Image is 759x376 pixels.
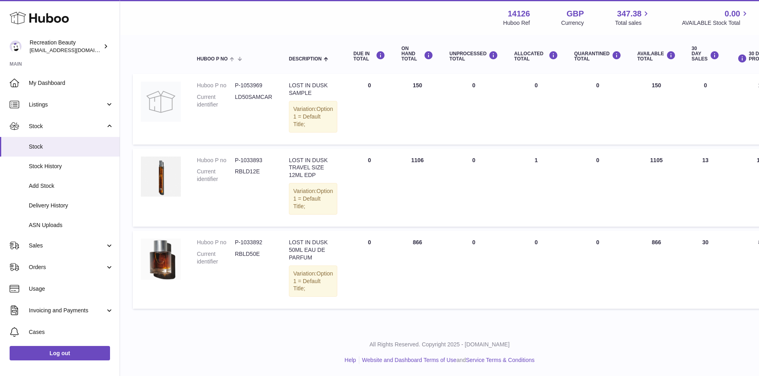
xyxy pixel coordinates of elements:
div: ALLOCATED Total [514,51,558,62]
div: 30 DAY SALES [692,46,719,62]
div: UNPROCESSED Total [449,51,498,62]
div: DUE IN TOTAL [353,51,385,62]
dt: Current identifier [197,93,235,109]
li: and [359,356,535,364]
span: 0 [596,82,599,88]
img: product image [141,157,181,197]
strong: GBP [567,8,584,19]
dd: P-1033892 [235,239,273,246]
div: Recreation Beauty [30,39,102,54]
span: Stock [29,123,105,130]
dd: P-1033893 [235,157,273,164]
span: ASN Uploads [29,221,114,229]
div: Currency [561,19,584,27]
td: 150 [393,74,441,144]
div: LOST IN DUSK TRAVEL SIZE 12ML EDP [289,157,337,179]
div: AVAILABLE Total [637,51,676,62]
div: Variation: [289,265,337,297]
span: Stock [29,143,114,151]
strong: 14126 [508,8,530,19]
span: Listings [29,101,105,109]
a: Help [344,357,356,363]
a: Service Terms & Conditions [466,357,535,363]
td: 1105 [629,149,684,227]
dd: RBLD12E [235,168,273,183]
div: ON HAND Total [401,46,433,62]
td: 0 [441,231,506,309]
dt: Current identifier [197,250,235,265]
div: Variation: [289,101,337,133]
p: All Rights Reserved. Copyright 2025 - [DOMAIN_NAME] [126,341,753,348]
span: 0 [596,239,599,245]
span: Option 1 = Default Title; [293,270,333,292]
td: 0 [345,231,393,309]
div: Variation: [289,183,337,215]
span: Usage [29,285,114,293]
dt: Huboo P no [197,157,235,164]
img: product image [141,239,181,280]
td: 0 [345,149,393,227]
span: My Dashboard [29,79,114,87]
a: 347.38 Total sales [615,8,651,27]
span: [EMAIL_ADDRESS][DOMAIN_NAME] [30,47,118,53]
dt: Huboo P no [197,82,235,89]
td: 13 [684,149,727,227]
td: 0 [506,74,566,144]
td: 0 [684,74,727,144]
span: AVAILABLE Stock Total [682,19,749,27]
td: 30 [684,231,727,309]
span: Sales [29,242,105,249]
td: 0 [441,149,506,227]
span: Option 1 = Default Title; [293,106,333,127]
div: LOST IN DUSK 50ML EAU DE PARFUM [289,239,337,261]
div: LOST IN DUSK SAMPLE [289,82,337,97]
dd: RBLD50E [235,250,273,265]
span: Stock History [29,163,114,170]
dd: P-1053969 [235,82,273,89]
a: 0.00 AVAILABLE Stock Total [682,8,749,27]
span: 0 [596,157,599,163]
span: Huboo P no [197,56,228,62]
span: Cases [29,328,114,336]
span: 0.00 [725,8,740,19]
a: Log out [10,346,110,360]
span: Total sales [615,19,651,27]
span: Option 1 = Default Title; [293,188,333,209]
img: product image [141,82,181,122]
span: Add Stock [29,182,114,190]
td: 0 [441,74,506,144]
span: Description [289,56,322,62]
dd: LD50SAMCAR [235,93,273,109]
dt: Current identifier [197,168,235,183]
dt: Huboo P no [197,239,235,246]
a: Website and Dashboard Terms of Use [362,357,457,363]
td: 0 [506,231,566,309]
span: Delivery History [29,202,114,209]
span: 347.38 [617,8,641,19]
td: 866 [629,231,684,309]
div: Huboo Ref [503,19,530,27]
td: 0 [345,74,393,144]
td: 1106 [393,149,441,227]
td: 866 [393,231,441,309]
div: QUARANTINED Total [574,51,621,62]
td: 150 [629,74,684,144]
span: Orders [29,263,105,271]
img: customercare@recreationbeauty.com [10,40,22,52]
span: Invoicing and Payments [29,307,105,314]
td: 1 [506,149,566,227]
